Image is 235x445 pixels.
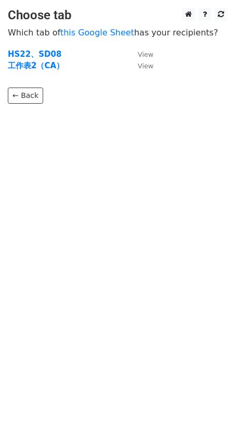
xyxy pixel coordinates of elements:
[60,28,134,38] a: this Google Sheet
[127,61,153,70] a: View
[138,62,153,70] small: View
[8,27,227,38] p: Which tab of has your recipients?
[8,8,227,23] h3: Choose tab
[8,50,61,59] a: HS22、SD08
[8,88,43,104] a: ← Back
[138,51,153,58] small: View
[8,61,64,70] a: 工作表2（CA）
[127,50,153,59] a: View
